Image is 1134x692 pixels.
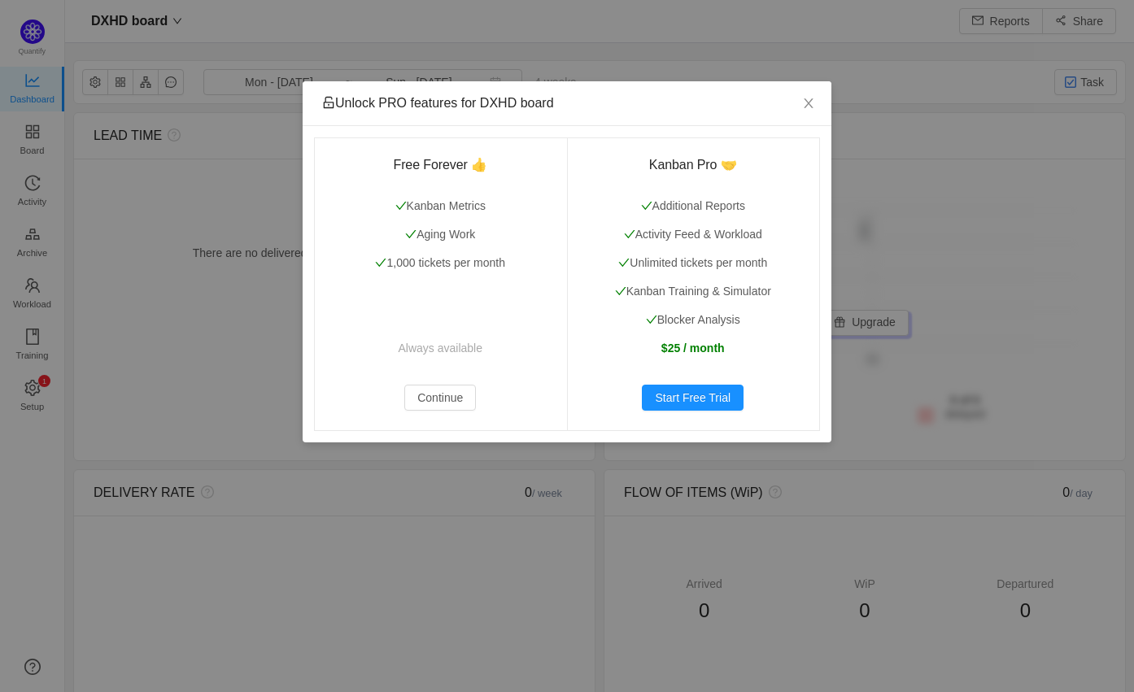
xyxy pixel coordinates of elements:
[404,385,476,411] button: Continue
[618,257,630,268] i: icon: check
[334,226,547,243] p: Aging Work
[786,81,831,127] button: Close
[642,385,744,411] button: Start Free Trial
[587,283,800,300] p: Kanban Training & Simulator
[587,311,800,329] p: Blocker Analysis
[375,257,386,268] i: icon: check
[375,256,505,269] span: 1,000 tickets per month
[322,96,335,109] i: icon: unlock
[395,200,407,211] i: icon: check
[334,198,547,215] p: Kanban Metrics
[641,200,652,211] i: icon: check
[661,342,725,355] strong: $25 / month
[322,96,554,110] span: Unlock PRO features for DXHD board
[405,228,417,240] i: icon: check
[587,255,800,272] p: Unlimited tickets per month
[587,226,800,243] p: Activity Feed & Workload
[802,97,815,110] i: icon: close
[334,340,547,357] p: Always available
[624,228,635,240] i: icon: check
[587,198,800,215] p: Additional Reports
[334,157,547,173] h3: Free Forever 👍
[646,314,657,325] i: icon: check
[615,285,626,297] i: icon: check
[587,157,800,173] h3: Kanban Pro 🤝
